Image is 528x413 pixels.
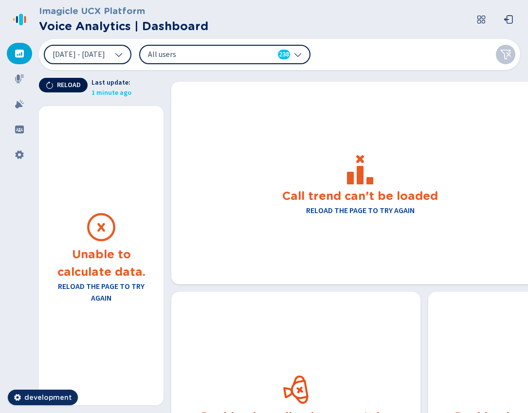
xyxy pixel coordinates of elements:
[8,390,78,405] button: development
[7,144,32,165] div: Settings
[15,49,24,58] svg: dashboard-filled
[279,50,289,59] span: 238
[7,43,32,64] div: Dashboard
[148,49,260,60] span: All users
[306,205,415,216] h4: Reload the page to try again
[39,18,208,35] h2: Voice Analytics | Dashboard
[7,93,32,115] div: Alarms
[15,74,24,84] svg: mic-fill
[7,68,32,90] div: Recordings
[7,119,32,140] div: Groups
[57,81,81,89] span: Reload
[504,15,513,24] svg: box-arrow-left
[496,45,515,64] button: Clear filters
[39,78,88,92] button: Reload
[115,51,123,58] svg: chevron-down
[39,4,208,18] h3: Imagicle UCX Platform
[15,99,24,109] svg: alarm-filled
[51,243,152,281] h3: Unable to calculate data.
[15,125,24,134] svg: groups-filled
[91,78,131,88] span: Last update:
[282,184,438,205] h3: Call trend can't be loaded
[91,88,131,98] span: 1 minute ago
[51,281,152,304] h4: Reload the page to try again
[53,51,105,58] span: [DATE] - [DATE]
[294,51,302,58] svg: chevron-down
[46,81,54,89] svg: arrow-clockwise
[44,45,131,64] button: [DATE] - [DATE]
[500,49,511,60] svg: funnel-disabled
[24,393,72,402] span: development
